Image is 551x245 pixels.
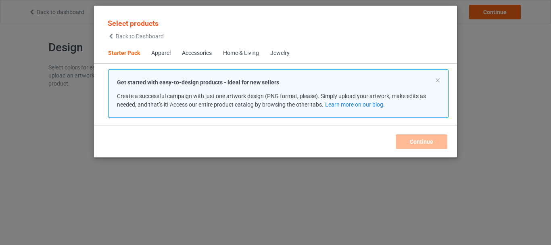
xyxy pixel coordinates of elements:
span: Create a successful campaign with just one artwork design (PNG format, please). Simply upload you... [117,93,426,108]
span: Select products [108,19,159,27]
a: Learn more on our blog. [325,101,385,108]
span: Starter Pack [102,44,146,63]
div: Accessories [182,49,212,57]
strong: Get started with easy-to-design products - ideal for new sellers [117,79,279,86]
div: Home & Living [223,49,259,57]
span: Back to Dashboard [116,33,164,40]
div: Apparel [151,49,171,57]
div: Jewelry [270,49,290,57]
